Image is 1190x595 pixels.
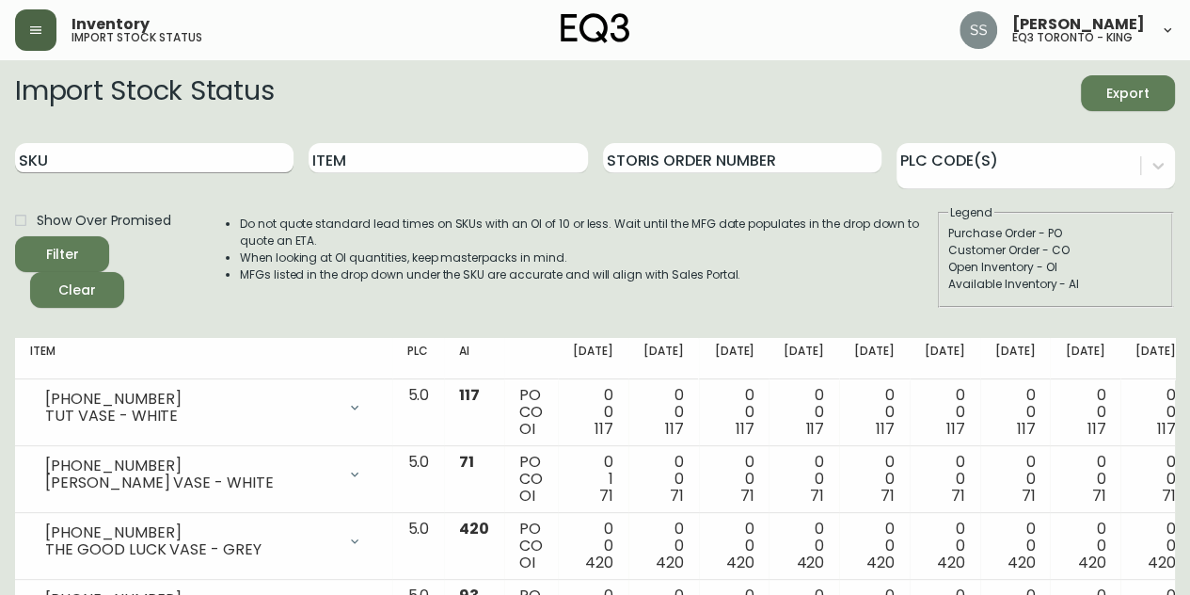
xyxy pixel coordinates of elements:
div: Filter [46,243,79,266]
span: 420 [796,552,824,573]
span: 420 [1148,552,1176,573]
span: 117 [1017,418,1036,440]
div: 0 0 [714,521,754,571]
span: 420 [1077,552,1105,573]
div: 0 0 [1135,454,1176,505]
div: 0 0 [1135,521,1176,571]
div: 0 0 [995,454,1036,505]
span: 420 [726,552,754,573]
div: 0 0 [643,521,684,571]
li: When looking at OI quantities, keep masterpacks in mind. [240,249,936,266]
div: 0 0 [1065,454,1105,505]
th: [DATE] [699,338,770,379]
div: 0 1 [573,454,613,505]
th: [DATE] [558,338,628,379]
span: 71 [881,485,895,507]
button: Clear [30,272,124,308]
span: 71 [810,485,824,507]
div: 0 0 [643,387,684,438]
div: THE GOOD LUCK VASE - GREY [45,541,336,558]
span: 117 [1157,418,1176,440]
div: Open Inventory - OI [948,259,1163,276]
span: 71 [459,451,474,473]
div: 0 0 [643,454,684,505]
div: 0 0 [925,387,965,438]
div: 0 0 [1065,387,1105,438]
div: [PHONE_NUMBER] [45,391,336,408]
th: [DATE] [1050,338,1120,379]
span: 117 [736,418,754,440]
div: 0 0 [995,387,1036,438]
span: 117 [459,384,480,406]
span: 117 [1087,418,1105,440]
img: f1b6f2cda6f3b51f95337c5892ce6799 [960,11,997,49]
span: 420 [585,552,613,573]
div: 0 0 [714,454,754,505]
td: 5.0 [392,446,444,513]
span: 117 [805,418,824,440]
td: 5.0 [392,513,444,580]
div: Customer Order - CO [948,242,1163,259]
div: 0 0 [854,521,895,571]
li: Do not quote standard lead times on SKUs with an OI of 10 or less. Wait until the MFG date popula... [240,216,936,249]
div: [PHONE_NUMBER]TUT VASE - WHITE [30,387,377,428]
span: 71 [951,485,965,507]
div: 0 0 [995,521,1036,571]
div: 0 0 [784,387,824,438]
img: logo [561,13,630,43]
span: 420 [1008,552,1036,573]
span: Show Over Promised [37,211,171,231]
h5: import stock status [71,32,202,43]
span: OI [519,485,535,507]
span: OI [519,418,535,440]
span: 71 [740,485,754,507]
div: PO CO [519,454,543,505]
div: PO CO [519,521,543,571]
div: 0 0 [714,387,754,438]
h2: Import Stock Status [15,75,274,111]
div: 0 0 [1135,387,1176,438]
span: 71 [670,485,684,507]
th: [DATE] [910,338,980,379]
span: 117 [665,418,684,440]
div: 0 0 [784,521,824,571]
span: 71 [599,485,613,507]
legend: Legend [948,204,994,221]
span: 420 [866,552,895,573]
div: [PHONE_NUMBER] [45,524,336,541]
div: [PHONE_NUMBER] [45,458,336,474]
th: [DATE] [980,338,1051,379]
span: Clear [45,279,109,302]
span: 71 [1162,485,1176,507]
th: AI [444,338,504,379]
span: 117 [876,418,895,440]
span: 420 [459,518,489,539]
div: Available Inventory - AI [948,276,1163,293]
h5: eq3 toronto - king [1012,32,1133,43]
span: 71 [1022,485,1036,507]
th: [DATE] [769,338,839,379]
button: Export [1081,75,1175,111]
li: MFGs listed in the drop down under the SKU are accurate and will align with Sales Portal. [240,266,936,283]
th: Item [15,338,392,379]
span: 71 [1091,485,1105,507]
div: 0 0 [854,454,895,505]
div: 0 0 [925,454,965,505]
div: PO CO [519,387,543,438]
button: Filter [15,236,109,272]
div: 0 0 [784,454,824,505]
div: 0 0 [925,521,965,571]
th: [DATE] [839,338,910,379]
span: 420 [937,552,965,573]
span: 420 [656,552,684,573]
div: 0 0 [573,387,613,438]
div: TUT VASE - WHITE [45,408,336,425]
th: [DATE] [628,338,699,379]
div: 0 0 [854,387,895,438]
span: 117 [595,418,613,440]
div: Purchase Order - PO [948,225,1163,242]
div: 0 0 [573,521,613,571]
td: 5.0 [392,379,444,446]
span: Export [1096,82,1160,105]
span: Inventory [71,17,150,32]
